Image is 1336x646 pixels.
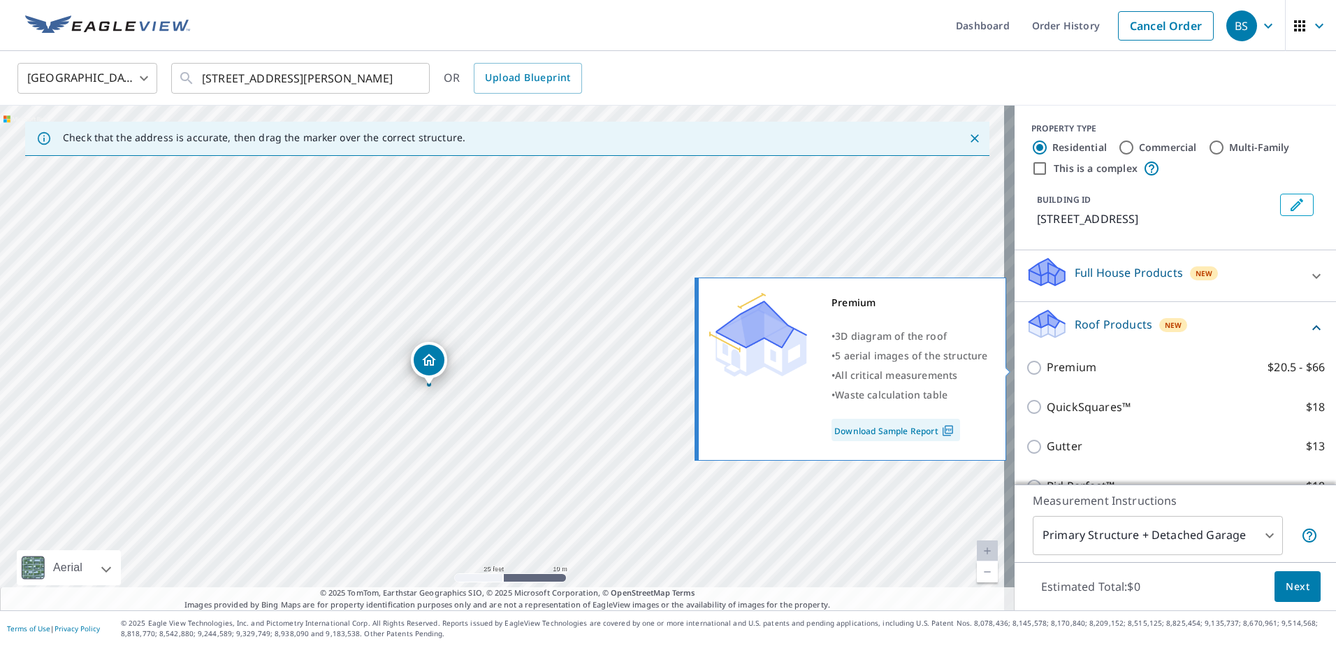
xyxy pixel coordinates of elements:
[444,63,582,94] div: OR
[1033,492,1318,509] p: Measurement Instructions
[474,63,581,94] a: Upload Blueprint
[1037,210,1275,227] p: [STREET_ADDRESS]
[832,385,988,405] div: •
[832,326,988,346] div: •
[202,59,401,98] input: Search by address or latitude-longitude
[1075,316,1152,333] p: Roof Products
[832,293,988,313] div: Premium
[63,131,465,144] p: Check that the address is accurate, then drag the marker over the correct structure.
[966,129,984,148] button: Close
[1280,194,1314,216] button: Edit building 1
[49,550,87,585] div: Aerial
[835,349,987,362] span: 5 aerial images of the structure
[1286,578,1309,596] span: Next
[1139,141,1197,155] label: Commercial
[1047,478,1114,495] p: Bid Perfect™
[121,618,1329,639] p: © 2025 Eagle View Technologies, Inc. and Pictometry International Corp. All Rights Reserved. Repo...
[1033,516,1283,555] div: Primary Structure + Detached Garage
[1226,10,1257,41] div: BS
[1047,399,1131,416] p: QuickSquares™
[320,587,695,599] span: © 2025 TomTom, Earthstar Geographics SIO, © 2025 Microsoft Corporation, ©
[17,59,157,98] div: [GEOGRAPHIC_DATA]
[672,587,695,598] a: Terms
[1037,194,1091,206] p: BUILDING ID
[835,388,947,401] span: Waste calculation table
[835,329,947,343] span: 3D diagram of the roof
[709,293,807,377] img: Premium
[1047,359,1096,376] p: Premium
[1026,308,1325,347] div: Roof ProductsNew
[411,342,447,385] div: Dropped pin, building 1, Residential property, 31 Surf Dr Mashpee, MA 02649
[1268,359,1325,376] p: $20.5 - $66
[832,366,988,385] div: •
[1275,571,1321,603] button: Next
[938,424,957,437] img: Pdf Icon
[1047,438,1082,455] p: Gutter
[7,624,50,633] a: Terms of Use
[1075,264,1183,281] p: Full House Products
[55,624,100,633] a: Privacy Policy
[835,368,957,382] span: All critical measurements
[1052,141,1107,155] label: Residential
[1054,161,1138,175] label: This is a complex
[1196,268,1213,279] span: New
[1165,320,1182,331] span: New
[7,624,100,633] p: |
[1306,438,1325,455] p: $13
[1118,11,1214,41] a: Cancel Order
[977,561,998,582] a: Current Level 20, Zoom Out
[1030,571,1152,602] p: Estimated Total: $0
[832,346,988,366] div: •
[485,69,570,87] span: Upload Blueprint
[1306,478,1325,495] p: $18
[1026,256,1325,296] div: Full House ProductsNew
[1229,141,1290,155] label: Multi-Family
[25,15,190,36] img: EV Logo
[1306,399,1325,416] p: $18
[1031,122,1319,135] div: PROPERTY TYPE
[832,419,960,441] a: Download Sample Report
[17,550,121,585] div: Aerial
[977,540,998,561] a: Current Level 20, Zoom In Disabled
[1301,527,1318,544] span: Your report will include the primary structure and a detached garage if one exists.
[611,587,669,598] a: OpenStreetMap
